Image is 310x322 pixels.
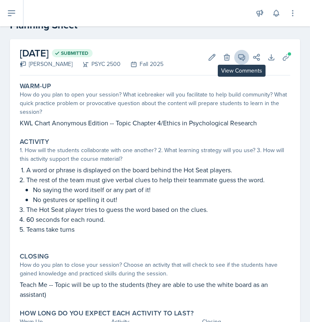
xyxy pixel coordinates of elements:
p: The rest of the team must give verbal clues to help their teammate guess the word. [26,175,290,185]
h2: [DATE] [20,46,163,61]
label: How long do you expect each activity to last? [20,309,193,317]
div: [PERSON_NAME] [20,60,72,68]
p: Teams take turns [26,224,290,234]
label: Closing [20,252,49,261]
div: Fall 2025 [121,60,163,68]
p: A word or phrase is displayed on the board behind the Hot Seat players. [26,165,290,175]
label: Activity [20,138,49,146]
p: KWL Chart Anonymous Edition -- Topic Chapter 4/Ethics in Psychological Research [20,118,290,128]
div: How do you plan to open your session? What icebreaker will you facilitate to help build community... [20,90,290,116]
div: How do you plan to close your session? Choose an activity that will check to see if the students ... [20,261,290,278]
div: 1. How will the students collaborate with one another? 2. What learning strategy will you use? 3.... [20,146,290,163]
p: The Hot Seat player tries to guess the word based on the clues. [26,204,290,214]
div: PSYC 2500 [72,60,121,68]
p: Teach Me -- Topic will be up to the students (they are able to use the white board as an assistant) [20,280,290,299]
p: No gestures or spelling it out! [33,195,290,204]
label: Warm-Up [20,82,51,90]
span: Submitted [61,50,89,56]
p: 60 seconds for each round. [26,214,290,224]
p: No saying the word itself or any part of it! [33,185,290,195]
button: View Comments [234,50,249,65]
